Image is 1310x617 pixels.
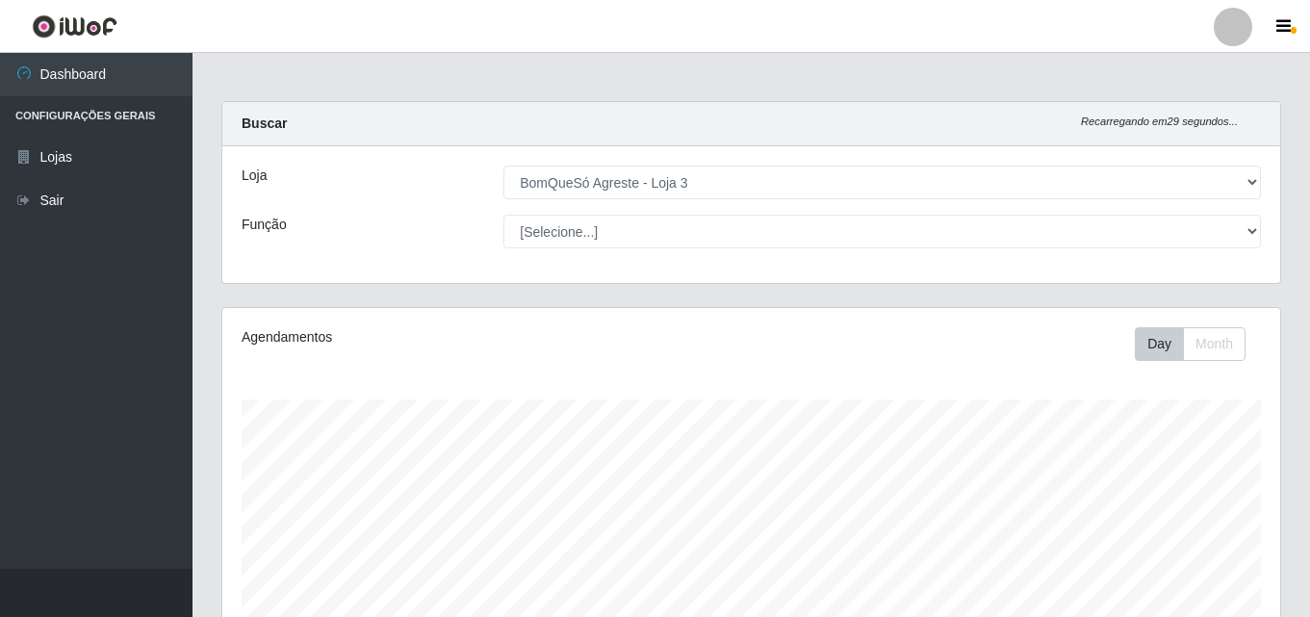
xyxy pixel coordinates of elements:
[242,215,287,235] label: Função
[1081,116,1238,127] i: Recarregando em 29 segundos...
[242,327,650,347] div: Agendamentos
[1135,327,1184,361] button: Day
[32,14,117,39] img: CoreUI Logo
[1183,327,1246,361] button: Month
[1135,327,1261,361] div: Toolbar with button groups
[1135,327,1246,361] div: First group
[242,166,267,186] label: Loja
[242,116,287,131] strong: Buscar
